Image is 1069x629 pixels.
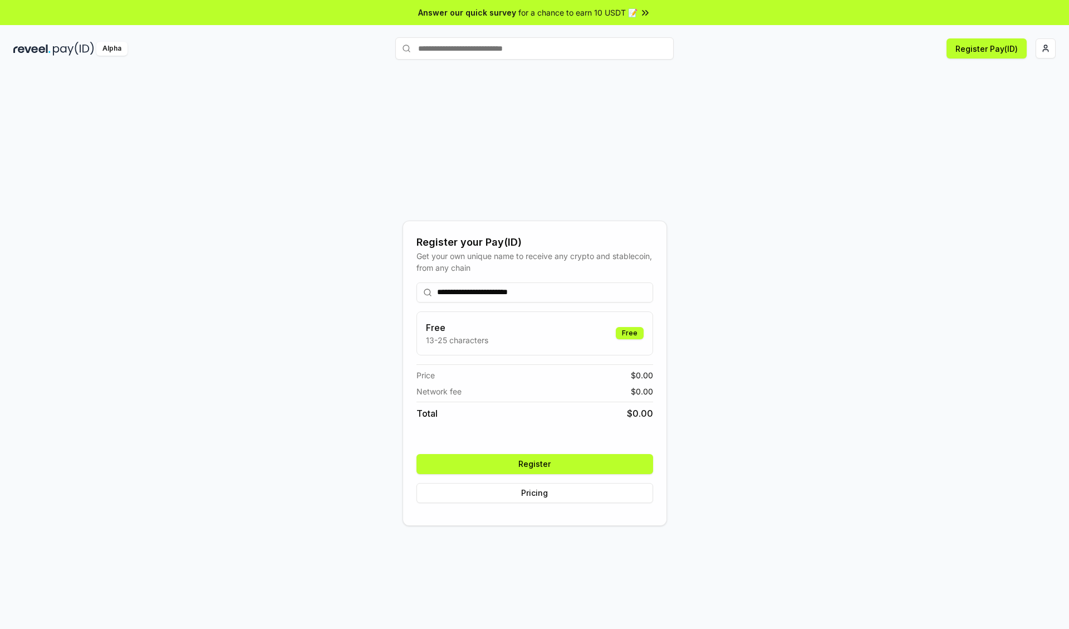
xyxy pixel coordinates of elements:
[416,454,653,474] button: Register
[426,334,488,346] p: 13-25 characters
[627,407,653,420] span: $ 0.00
[616,327,644,339] div: Free
[416,386,462,397] span: Network fee
[426,321,488,334] h3: Free
[416,483,653,503] button: Pricing
[418,7,516,18] span: Answer our quick survey
[631,369,653,381] span: $ 0.00
[416,250,653,274] div: Get your own unique name to receive any crypto and stablecoin, from any chain
[947,38,1027,58] button: Register Pay(ID)
[416,235,653,250] div: Register your Pay(ID)
[96,42,128,56] div: Alpha
[416,407,438,420] span: Total
[53,42,94,56] img: pay_id
[416,369,435,381] span: Price
[518,7,638,18] span: for a chance to earn 10 USDT 📝
[631,386,653,397] span: $ 0.00
[13,42,51,56] img: reveel_dark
